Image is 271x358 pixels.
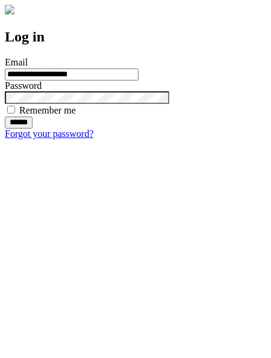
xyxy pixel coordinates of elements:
label: Remember me [19,105,76,115]
img: logo-4e3dc11c47720685a147b03b5a06dd966a58ff35d612b21f08c02c0306f2b779.png [5,5,14,14]
label: Password [5,80,42,91]
h2: Log in [5,29,266,45]
label: Email [5,57,28,67]
a: Forgot your password? [5,129,93,139]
